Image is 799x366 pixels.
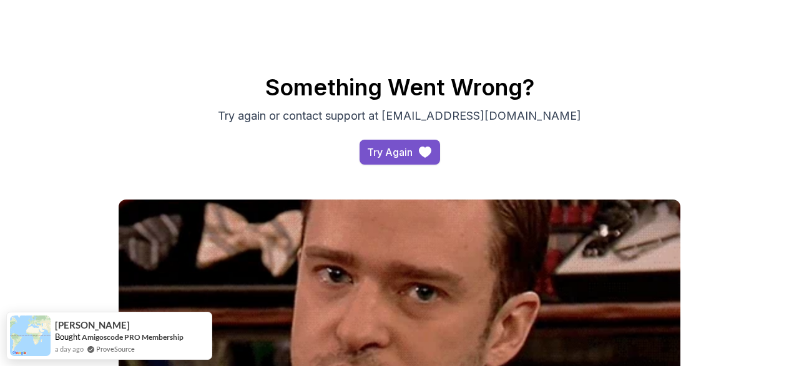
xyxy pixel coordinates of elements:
img: provesource social proof notification image [10,315,51,356]
p: Try again or contact support at [EMAIL_ADDRESS][DOMAIN_NAME] [190,107,609,125]
a: ProveSource [96,344,135,354]
h2: Something Went Wrong? [6,75,793,100]
a: Amigoscode PRO Membership [82,332,184,342]
span: a day ago [55,344,84,354]
button: Try Again [360,140,440,165]
div: Try Again [367,145,413,160]
span: Bought [55,332,81,342]
a: access-dashboard [360,140,440,165]
span: [PERSON_NAME] [55,320,130,330]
